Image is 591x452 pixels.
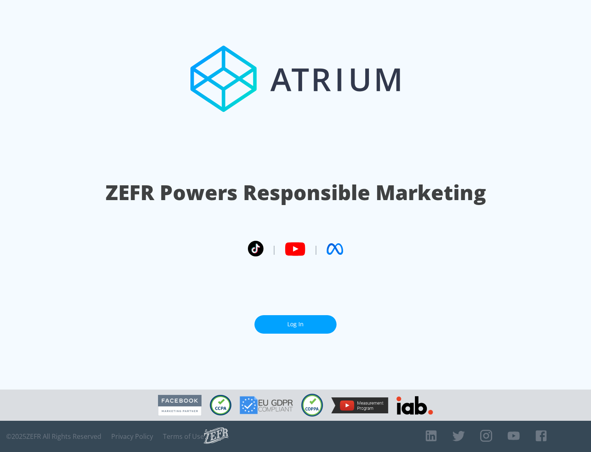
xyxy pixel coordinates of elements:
img: CCPA Compliant [210,395,231,415]
span: | [272,243,277,255]
h1: ZEFR Powers Responsible Marketing [105,178,486,207]
a: Terms of Use [163,432,204,440]
a: Log In [254,315,337,334]
a: Privacy Policy [111,432,153,440]
img: IAB [396,396,433,415]
span: | [314,243,318,255]
img: GDPR Compliant [240,396,293,414]
img: COPPA Compliant [301,394,323,417]
img: YouTube Measurement Program [331,397,388,413]
span: © 2025 ZEFR All Rights Reserved [6,432,101,440]
img: Facebook Marketing Partner [158,395,202,416]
